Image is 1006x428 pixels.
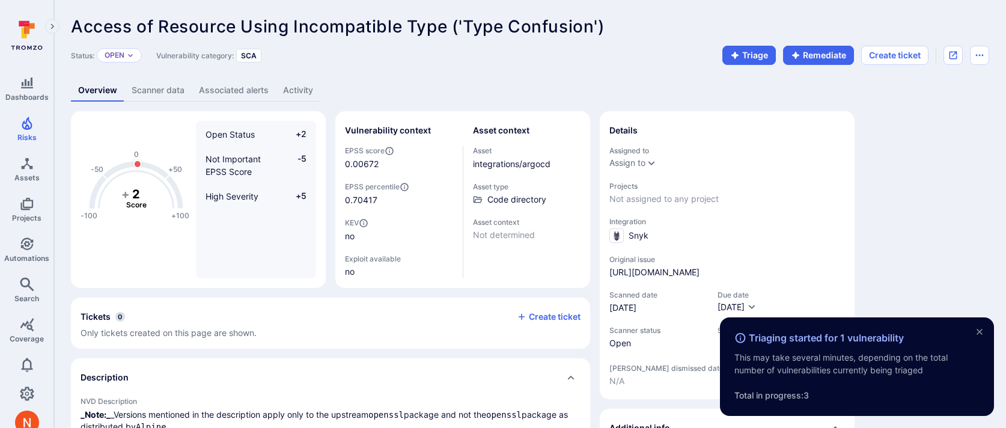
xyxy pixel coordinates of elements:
[345,266,453,278] span: no
[722,46,776,65] button: Triage
[206,154,261,177] span: Not Important EPSS Score
[609,364,845,373] span: [PERSON_NAME] dismissed date
[609,375,845,387] span: N/A
[718,326,748,335] span: Severity
[473,229,581,241] span: Not determined
[71,79,989,102] div: Vulnerability tabs
[609,255,845,264] span: Original issue
[368,410,404,420] code: openssl
[517,311,581,322] button: Create ticket
[124,79,192,102] a: Scanner data
[71,298,590,349] div: Collapse
[970,322,989,341] button: close
[861,46,928,65] button: Create ticket
[10,334,44,343] span: Coverage
[115,312,125,322] span: 0
[81,397,581,406] h2: NVD Description
[718,302,757,314] button: [DATE]
[345,158,379,170] span: 0.00672
[105,50,124,60] button: Open
[718,290,757,314] div: Due date field
[609,146,845,155] span: Assigned to
[48,22,56,32] i: Expand navigation menu
[126,200,147,209] text: Score
[12,213,41,222] span: Projects
[473,182,581,191] span: Asset type
[45,19,59,34] button: Expand navigation menu
[276,79,320,102] a: Activity
[718,302,745,312] span: [DATE]
[132,187,140,201] tspan: 2
[192,79,276,102] a: Associated alerts
[206,191,258,201] span: High Severity
[487,194,546,206] span: Code directory
[121,187,130,201] tspan: +
[629,230,648,242] span: Snyk
[81,409,111,420] strong: _Note:_
[284,153,306,178] span: -5
[156,51,234,60] span: Vulnerability category:
[609,290,706,299] span: Scanned date
[71,16,605,37] span: Access of Resource Using Incompatible Type ('Type Confusion')
[345,182,453,192] span: EPSS percentile
[609,326,706,335] span: Scanner status
[345,230,453,242] span: no
[81,328,257,338] span: Only tickets created on this page are shown.
[236,49,261,63] div: SCA
[284,190,306,203] span: +5
[486,410,522,420] code: openssl
[14,294,39,303] span: Search
[81,311,111,323] h2: Tickets
[206,129,255,139] span: Open Status
[71,358,590,397] div: Collapse description
[168,165,182,174] text: +50
[81,371,129,384] h2: Description
[345,218,453,228] span: KEV
[970,46,989,65] button: Options menu
[609,182,845,191] span: Projects
[718,290,757,299] span: Due date
[127,52,134,59] button: Expand dropdown
[734,351,980,402] p: This may take several minutes, depending on the total number of vulnerabilities currently being t...
[609,124,638,136] h2: Details
[284,128,306,141] span: +2
[734,390,809,400] span: Total in progress: 3
[647,158,656,168] button: Expand dropdown
[71,79,124,102] a: Overview
[81,211,97,220] text: -100
[71,51,94,60] span: Status:
[17,133,37,142] span: Risks
[91,165,103,174] text: -50
[4,254,49,263] span: Automations
[473,146,581,155] span: Asset
[609,193,845,205] span: Not assigned to any project
[783,46,854,65] button: Remediate
[71,298,590,349] section: tickets card
[600,111,855,399] section: details card
[345,254,401,263] span: Exploit available
[944,46,963,65] div: Open original issue
[171,211,189,220] text: +100
[473,218,581,227] span: Asset context
[345,146,453,156] span: EPSS score
[14,173,40,182] span: Assets
[134,150,139,159] text: 0
[112,187,160,210] g: The vulnerability score is based on the parameters defined in the settings
[473,124,529,136] h2: Asset context
[609,217,845,226] span: Integration
[609,266,700,278] a: [URL][DOMAIN_NAME]
[609,302,706,314] span: [DATE]
[345,194,453,206] span: 0.70417
[5,93,49,102] span: Dashboards
[345,124,431,136] h2: Vulnerability context
[609,337,706,349] span: Open
[609,158,645,168] button: Assign to
[473,159,550,169] a: integrations/argocd
[734,332,904,344] span: Triaging started for 1 vulnerability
